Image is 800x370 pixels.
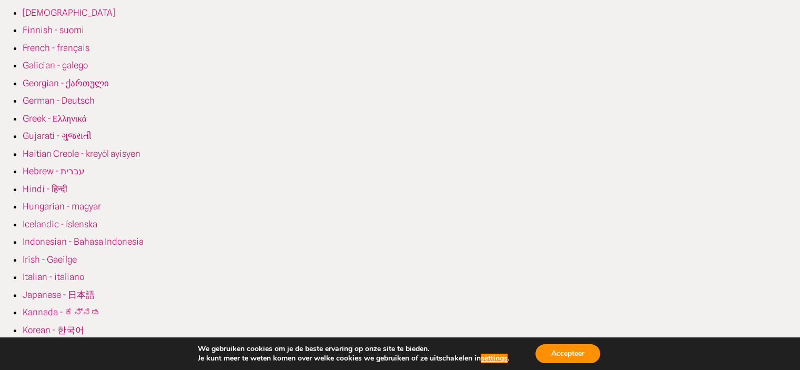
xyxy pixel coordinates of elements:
a: German - Deutsch [23,95,95,106]
a: Italian - italiano [23,272,84,282]
a: Korean - 한국어 [23,325,84,335]
a: Hebrew - ‎‫עברית‬‎ [23,166,85,176]
a: Kannada - ಕನ್ನಡ [23,307,100,317]
a: Japanese - 日本語 [23,289,95,300]
a: Finnish - suomi [23,25,84,35]
button: settings [481,354,508,363]
a: French - français [23,43,89,53]
a: Indonesian - Bahasa Indonesia [23,236,144,247]
a: Greek - Ελληνικά [23,113,87,124]
a: [DEMOGRAPHIC_DATA] [23,7,115,18]
p: Je kunt meer te weten komen over welke cookies we gebruiken of ze uitschakelen in . [198,354,509,363]
a: Haitian Creole - kreyòl ayisyen [23,148,140,159]
a: Hungarian - magyar [23,201,101,212]
a: Icelandic - íslenska [23,219,97,229]
p: We gebruiken cookies om je de beste ervaring op onze site te bieden. [198,344,509,354]
a: Hindi - हिन्दी [23,184,67,194]
a: Galician - galego [23,60,88,71]
button: Accepteer [535,344,600,363]
a: Irish - Gaeilge [23,254,77,265]
a: Georgian - ქართული [23,78,109,88]
a: Gujarati - ગુજરાતી [23,131,92,141]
